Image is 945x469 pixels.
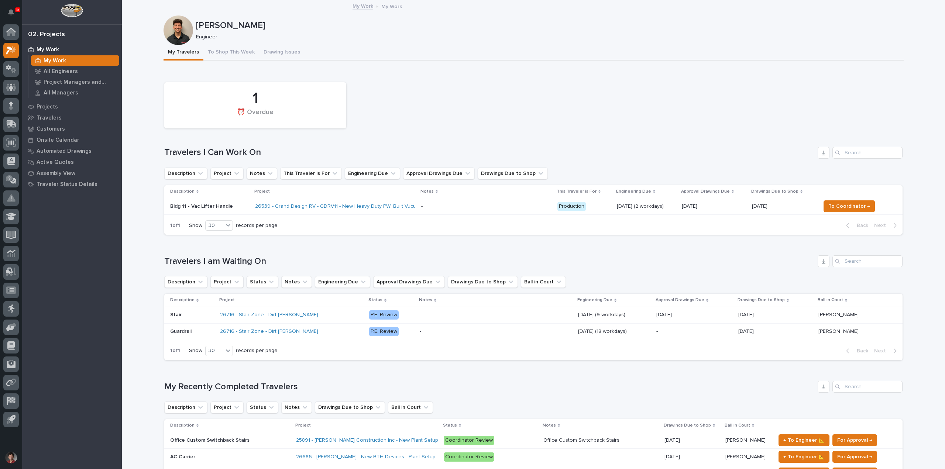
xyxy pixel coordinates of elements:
div: Notifications5 [9,9,19,21]
div: Coordinator Review [444,452,494,462]
p: Guardrail [170,327,193,335]
p: This Traveler is For [557,187,597,196]
div: 02. Projects [28,31,65,39]
span: Next [874,348,890,354]
p: Travelers [37,115,62,121]
p: [PERSON_NAME] [725,436,767,444]
p: Status [368,296,382,304]
button: Drawings Due to Shop [315,401,385,413]
a: Projects [22,101,122,112]
p: AC Carrier [170,452,197,460]
div: Search [832,147,903,159]
p: Ball in Court [818,296,843,304]
button: Engineering Due [315,276,370,288]
button: Drawing Issues [259,45,305,61]
p: 5 [16,7,19,12]
input: Search [832,255,903,267]
p: Project [295,421,311,430]
p: Drawings Due to Shop [751,187,798,196]
a: My Work [22,44,122,55]
p: Status [443,421,457,430]
button: Engineering Due [345,168,400,179]
a: All Engineers [28,66,122,76]
button: To Shop This Week [203,45,259,61]
p: Notes [543,421,556,430]
tr: Office Custom Switchback StairsOffice Custom Switchback Stairs 25891 - [PERSON_NAME] Construction... [164,432,903,449]
input: Search [832,381,903,393]
p: Project [219,296,235,304]
p: Projects [37,104,58,110]
p: 1 of 1 [164,217,186,235]
tr: Bldg 11 - Vac Lifter Handle26539 - Grand Design RV - GDRV11 - New Heavy Duty PWI Built Vucuum - P... [164,198,903,215]
span: To Coordinator → [828,202,870,211]
h1: My Recently Completed Travelers [164,382,815,392]
button: Description [164,168,207,179]
button: To Coordinator → [824,200,875,212]
button: For Approval → [832,451,877,463]
div: Office Custom Switchback Stairs [543,437,619,444]
button: Description [164,401,207,413]
p: Engineering Due [616,187,651,196]
p: [PERSON_NAME] [818,310,860,318]
p: - [656,328,732,335]
div: - [420,312,421,318]
button: Drawings Due to Shop [448,276,518,288]
p: records per page [236,348,278,354]
div: - [543,454,545,460]
a: All Managers [28,87,122,98]
div: 30 [206,222,223,230]
p: Stair [170,310,183,318]
tr: AC CarrierAC Carrier 26686 - [PERSON_NAME] - New BTH Devices - Plant Setup Coordinator Review- [D... [164,449,903,465]
span: ← To Engineer 📐 [783,436,825,445]
a: 26716 - Stair Zone - Dirt [PERSON_NAME] [220,312,318,318]
button: Notifications [3,4,19,20]
p: Bldg 11 - Vac Lifter Handle [170,203,249,210]
a: Assembly View [22,168,122,179]
button: For Approval → [832,434,877,446]
p: All Managers [44,90,78,96]
p: 1 of 1 [164,342,186,360]
button: Notes [247,168,277,179]
p: Onsite Calendar [37,137,79,144]
p: Office Custom Switchback Stairs [170,436,251,444]
div: Production [557,202,586,211]
p: Description [170,421,195,430]
h1: Travelers I Can Work On [164,147,815,158]
p: [PERSON_NAME] [196,20,901,31]
img: Workspace Logo [61,4,83,17]
div: ⏰ Overdue [177,108,334,124]
a: 26686 - [PERSON_NAME] - New BTH Devices - Plant Setup [296,454,436,460]
a: 26539 - Grand Design RV - GDRV11 - New Heavy Duty PWI Built Vucuum [255,203,423,210]
button: Next [871,348,903,354]
p: Assembly View [37,170,75,177]
p: Drawings Due to Shop [664,421,711,430]
div: - [420,328,421,335]
p: Customers [37,126,65,132]
div: Coordinator Review [444,436,494,445]
p: [PERSON_NAME] [725,452,767,460]
a: 25891 - [PERSON_NAME] Construction Inc - New Plant Setup - Mezzanine Project [296,437,487,444]
div: - [421,203,423,210]
p: Active Quotes [37,159,74,166]
p: Drawings Due to Shop [738,296,785,304]
p: Description [170,187,195,196]
a: Travelers [22,112,122,123]
p: Show [189,348,202,354]
button: Status [247,401,278,413]
button: Notes [281,401,312,413]
button: Ball in Court [521,276,566,288]
tr: StairStair 26716 - Stair Zone - Dirt [PERSON_NAME] P.E. Review- [DATE] (9 workdays)[DATE] (9 work... [164,307,903,323]
button: Project [210,276,244,288]
button: My Travelers [164,45,203,61]
button: Back [840,348,871,354]
p: Ball in Court [725,421,750,430]
p: [DATE] [664,452,681,460]
p: [DATE] [682,203,746,210]
button: Back [840,222,871,229]
a: Automated Drawings [22,145,122,156]
span: Next [874,222,890,229]
span: For Approval → [837,452,872,461]
button: Ball in Court [388,401,433,413]
a: Active Quotes [22,156,122,168]
p: Engineer [196,34,898,40]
